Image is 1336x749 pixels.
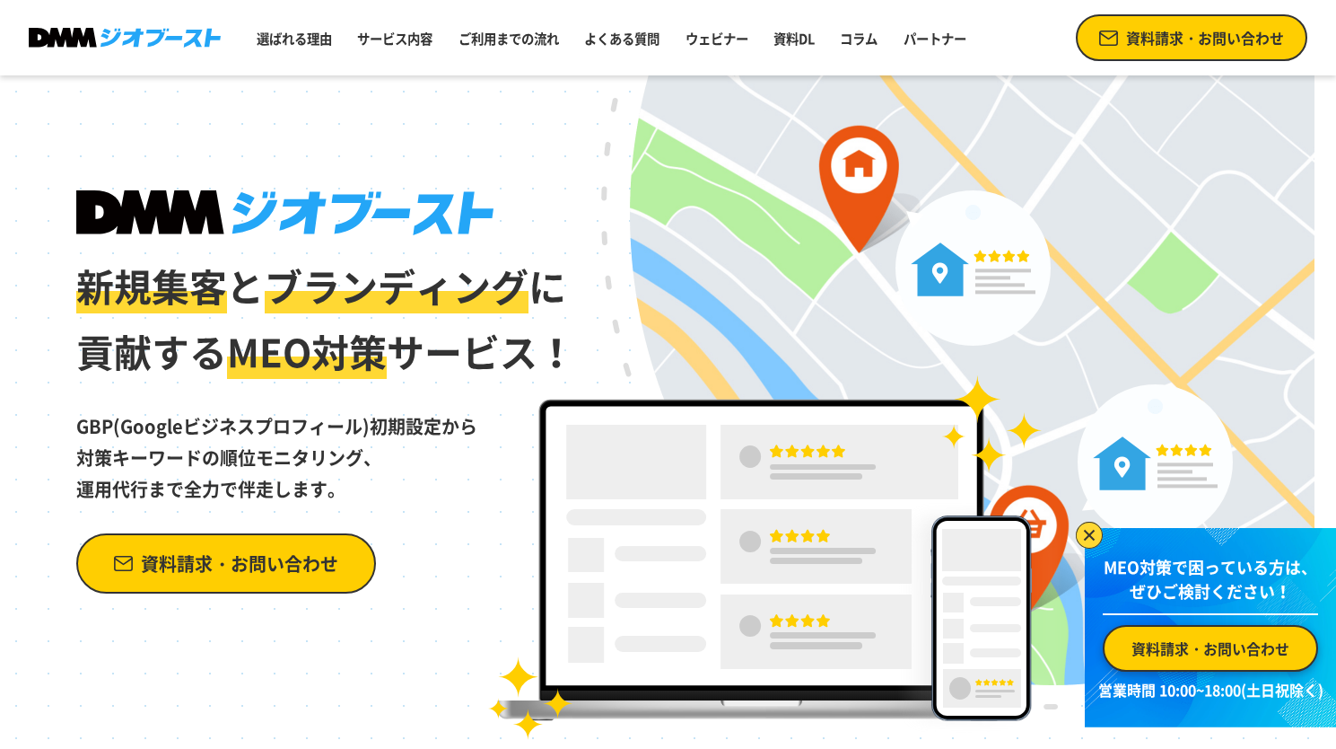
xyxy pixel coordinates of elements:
a: サービス内容 [350,22,440,56]
a: 資料DL [766,22,822,56]
img: DMMジオブースト [29,28,221,48]
a: 選ばれる理由 [249,22,339,56]
span: ブランディング [265,258,528,313]
a: ウェビナー [678,22,755,56]
h1: と に 貢献する サービス！ [76,190,577,385]
span: MEO対策 [227,323,387,379]
a: 資料請求・お問い合わせ [76,533,376,594]
img: DMMジオブースト [76,190,493,235]
p: 営業時間 10:00~18:00(土日祝除く) [1096,679,1325,701]
a: コラム [833,22,885,56]
span: 資料請求・お問い合わせ [1126,27,1284,48]
span: 新規集客 [76,258,227,313]
a: よくある質問 [577,22,667,56]
p: MEO対策で困っている方は、 ぜひご検討ください！ [1103,555,1318,615]
span: 資料請求・お問い合わせ [1131,638,1289,659]
span: 資料請求・お問い合わせ [141,548,338,579]
a: パートナー [896,22,974,56]
img: バナーを閉じる [1076,522,1103,549]
a: ご利用までの流れ [451,22,566,56]
a: 資料請求・お問い合わせ [1076,14,1307,61]
a: 資料請求・お問い合わせ [1103,625,1318,672]
p: GBP(Googleビジネスプロフィール)初期設定から 対策キーワードの順位モニタリング、 運用代行まで全力で伴走します。 [76,385,577,505]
